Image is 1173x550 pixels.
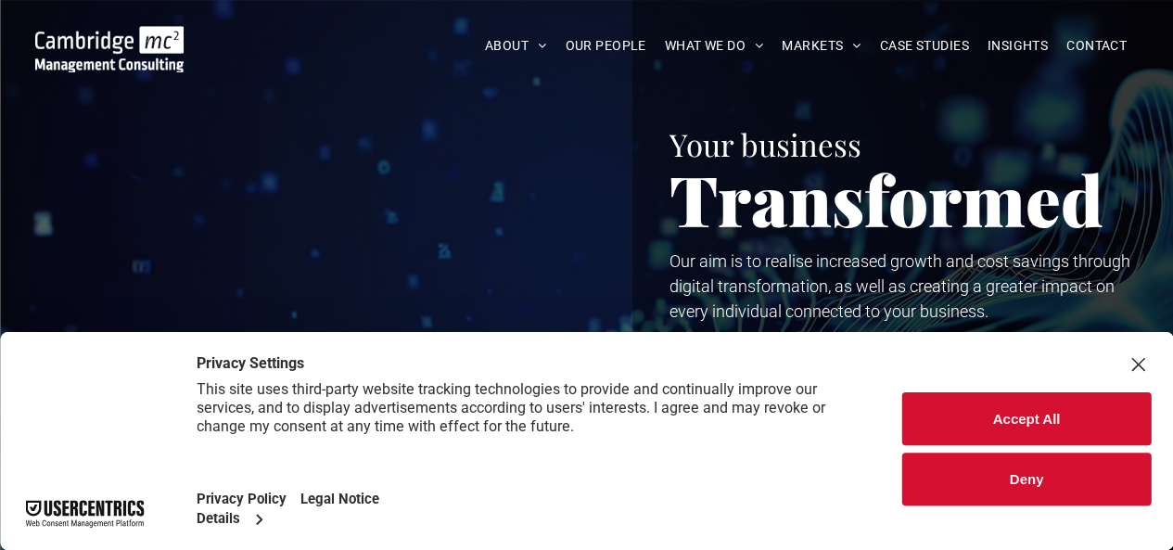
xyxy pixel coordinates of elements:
a: INSIGHTS [978,32,1057,60]
span: Your business [669,123,861,164]
img: Go to Homepage [35,26,185,72]
a: MARKETS [772,32,870,60]
a: OUR PEOPLE [555,32,655,60]
span: Our aim is to realise increased growth and cost savings through digital transformation, as well a... [669,251,1130,321]
a: WHAT WE DO [656,32,773,60]
a: CONTACT [1057,32,1136,60]
a: Your Business Transformed | Cambridge Management Consulting [35,29,185,48]
span: Transformed [669,152,1103,245]
a: ABOUT [476,32,556,60]
a: CASE STUDIES [871,32,978,60]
